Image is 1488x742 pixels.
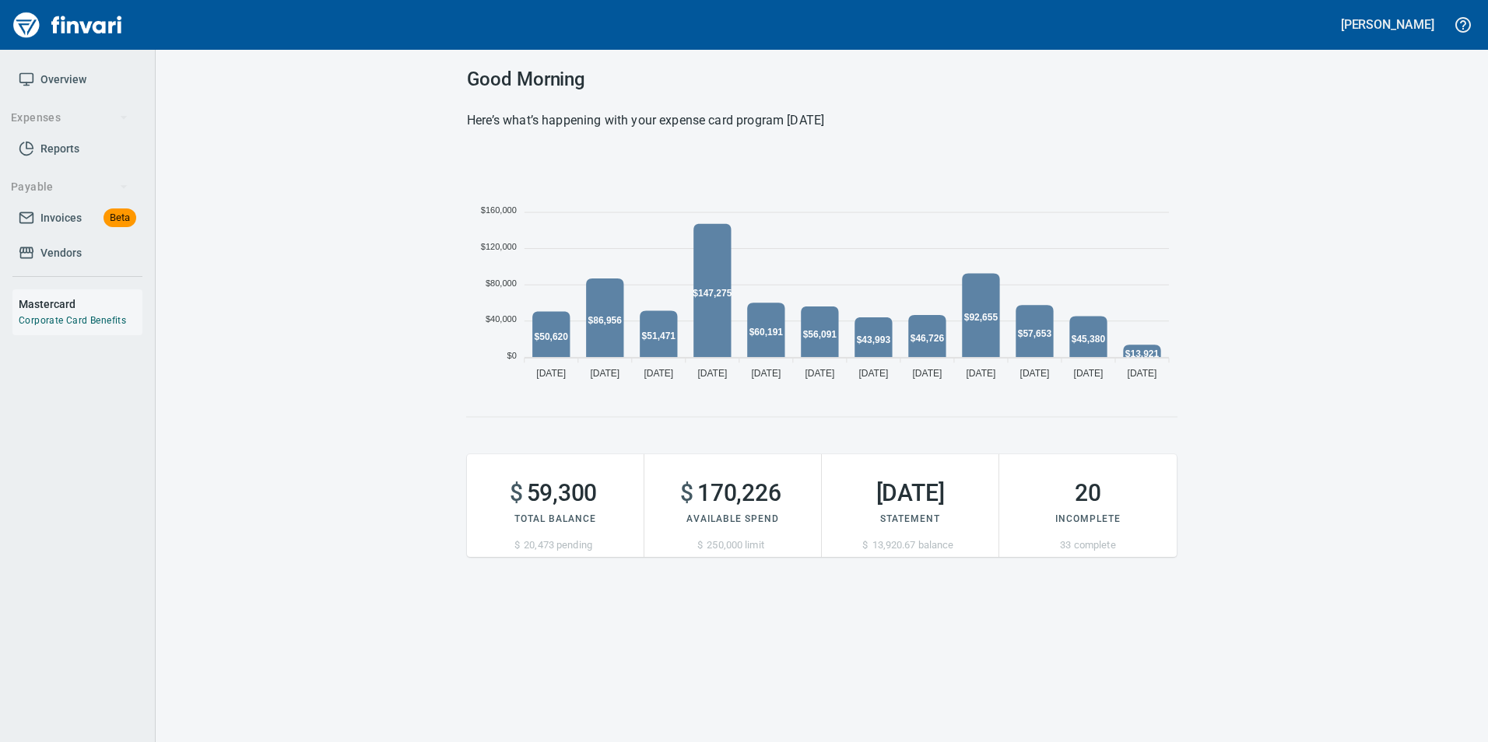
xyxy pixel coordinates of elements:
tspan: [DATE] [1128,368,1157,379]
tspan: [DATE] [536,368,566,379]
h6: Mastercard [19,296,142,313]
tspan: $40,000 [486,314,517,324]
button: [PERSON_NAME] [1337,12,1438,37]
tspan: $120,000 [481,242,517,251]
tspan: $160,000 [481,205,517,215]
tspan: [DATE] [697,368,727,379]
tspan: [DATE] [805,368,834,379]
img: Finvari [9,6,126,44]
a: Overview [12,62,142,97]
tspan: $0 [507,351,517,360]
a: Vendors [12,236,142,271]
span: Beta [104,209,136,227]
tspan: [DATE] [967,368,996,379]
a: Corporate Card Benefits [19,315,126,326]
button: Payable [5,173,135,201]
h5: [PERSON_NAME] [1341,16,1434,33]
tspan: [DATE] [1020,368,1050,379]
span: Vendors [40,243,82,263]
span: Invoices [40,208,82,228]
tspan: [DATE] [913,368,942,379]
tspan: [DATE] [590,368,619,379]
button: Expenses [5,103,135,132]
tspan: [DATE] [644,368,673,379]
span: Reports [40,139,79,159]
tspan: [DATE] [751,368,781,379]
tspan: $80,000 [486,278,517,288]
h3: Good Morning [467,68,1177,90]
h6: Here’s what’s happening with your expense card program [DATE] [467,110,1177,131]
tspan: [DATE] [1074,368,1104,379]
span: Expenses [11,108,128,128]
tspan: [DATE] [859,368,889,379]
span: Payable [11,177,128,197]
span: Overview [40,70,86,89]
a: InvoicesBeta [12,201,142,236]
a: Reports [12,131,142,166]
